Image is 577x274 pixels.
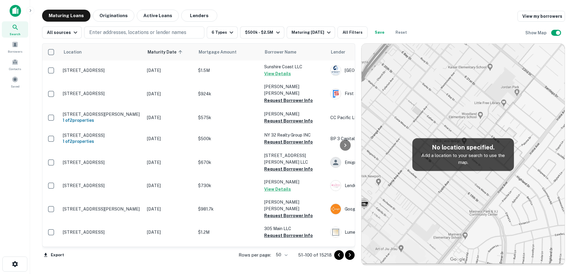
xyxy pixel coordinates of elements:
[264,111,324,117] p: [PERSON_NAME]
[362,44,565,265] img: map-placeholder.webp
[330,65,420,76] div: [GEOGRAPHIC_DATA]
[144,44,195,60] th: Maturity Date
[337,26,368,38] button: All Filters
[331,65,341,75] img: picture
[264,70,291,77] button: View Details
[198,135,258,142] p: $500k
[547,207,577,236] iframe: Chat Widget
[63,206,141,212] p: [STREET_ADDRESS][PERSON_NAME]
[331,227,341,237] img: picture
[10,32,20,36] span: Search
[240,26,284,38] button: $500k - $2.5M
[264,232,313,239] button: Request Borrower Info
[63,117,141,124] h6: 1 of 2 properties
[93,10,134,22] button: Originations
[264,245,324,252] p: [PERSON_NAME]
[198,229,258,236] p: $1.2M
[195,44,261,60] th: Mortgage Amount
[370,26,389,38] button: Save your search to get updates of matches that match your search criteria.
[264,83,324,97] p: [PERSON_NAME] [PERSON_NAME]
[417,143,509,152] h5: No location specified.
[2,39,28,55] a: Borrowers
[199,48,244,56] span: Mortgage Amount
[63,68,141,73] p: [STREET_ADDRESS]
[264,186,291,193] button: View Details
[330,135,420,142] p: BP 3 Capital LLC
[331,204,341,214] img: picture
[264,152,324,165] p: [STREET_ADDRESS][PERSON_NAME] LLC
[147,67,192,74] p: [DATE]
[298,251,332,259] p: 51–100 of 15218
[42,26,82,38] button: All sources
[207,26,238,38] button: 6 Types
[63,48,82,56] span: Location
[264,132,324,138] p: NY 32 Realty Group INC
[147,91,192,97] p: [DATE]
[63,112,141,117] p: [STREET_ADDRESS][PERSON_NAME]
[264,199,324,212] p: [PERSON_NAME] [PERSON_NAME]
[392,26,411,38] button: Reset
[331,48,345,56] span: Lender
[147,135,192,142] p: [DATE]
[334,250,344,260] button: Go to previous page
[47,29,79,36] div: All sources
[147,229,192,236] p: [DATE]
[330,157,420,168] div: Emigrant Funding Corporation
[147,182,192,189] p: [DATE]
[137,10,179,22] button: Active Loans
[63,133,141,138] p: [STREET_ADDRESS]
[261,44,327,60] th: Borrower Name
[8,49,22,54] span: Borrowers
[264,97,313,104] button: Request Borrower Info
[63,183,141,188] p: [STREET_ADDRESS]
[181,10,217,22] button: Lenders
[264,63,324,70] p: Sunshire Coast LLC
[330,227,420,238] div: Lument
[63,91,141,96] p: [STREET_ADDRESS]
[330,180,420,191] div: Lendus, LLC
[2,74,28,90] div: Saved
[60,44,144,60] th: Location
[10,5,21,17] img: capitalize-icon.png
[198,206,258,212] p: $981.7k
[2,56,28,72] div: Contacts
[198,114,258,121] p: $575k
[147,114,192,121] p: [DATE]
[417,152,509,166] p: Add a location to your search to use the map.
[198,159,258,166] p: $670k
[517,11,565,22] a: View my borrowers
[331,180,341,191] img: lend.us.png
[84,26,204,38] button: Enter addresses, locations or lender names
[63,138,141,145] h6: 1 of 2 properties
[9,66,21,71] span: Contacts
[264,212,313,219] button: Request Borrower Info
[327,44,423,60] th: Lender
[11,84,20,89] span: Saved
[198,67,258,74] p: $1.5M
[63,160,141,165] p: [STREET_ADDRESS]
[330,114,420,121] p: CC Pacific LP
[198,182,258,189] p: $730k
[239,251,271,259] p: Rows per page:
[147,206,192,212] p: [DATE]
[292,29,332,36] div: Maturing [DATE]
[265,48,296,56] span: Borrower Name
[273,251,288,259] div: 50
[330,204,420,214] div: Googain, Inc.
[264,179,324,185] p: [PERSON_NAME]
[147,159,192,166] p: [DATE]
[42,251,66,260] button: Export
[345,250,355,260] button: Go to next page
[525,29,548,36] h6: Show Map
[331,89,341,99] img: picture
[264,165,313,173] button: Request Borrower Info
[330,88,420,99] div: First Standard Finance Corporation
[287,26,335,38] button: Maturing [DATE]
[264,225,324,232] p: 305 Main LLC
[264,138,313,146] button: Request Borrower Info
[63,229,141,235] p: [STREET_ADDRESS]
[2,21,28,38] a: Search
